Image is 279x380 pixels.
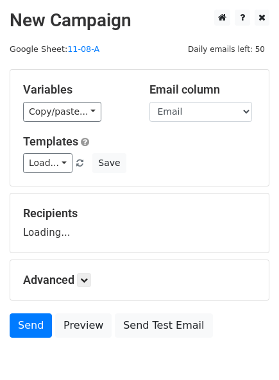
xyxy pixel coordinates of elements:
small: Google Sheet: [10,44,99,54]
div: Loading... [23,206,256,240]
a: Send [10,313,52,338]
a: Preview [55,313,112,338]
a: 11-08-A [67,44,99,54]
h2: New Campaign [10,10,269,31]
a: Daily emails left: 50 [183,44,269,54]
span: Daily emails left: 50 [183,42,269,56]
a: Copy/paste... [23,102,101,122]
h5: Advanced [23,273,256,287]
a: Load... [23,153,72,173]
h5: Variables [23,83,130,97]
a: Send Test Email [115,313,212,338]
button: Save [92,153,126,173]
h5: Email column [149,83,257,97]
h5: Recipients [23,206,256,220]
a: Templates [23,135,78,148]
